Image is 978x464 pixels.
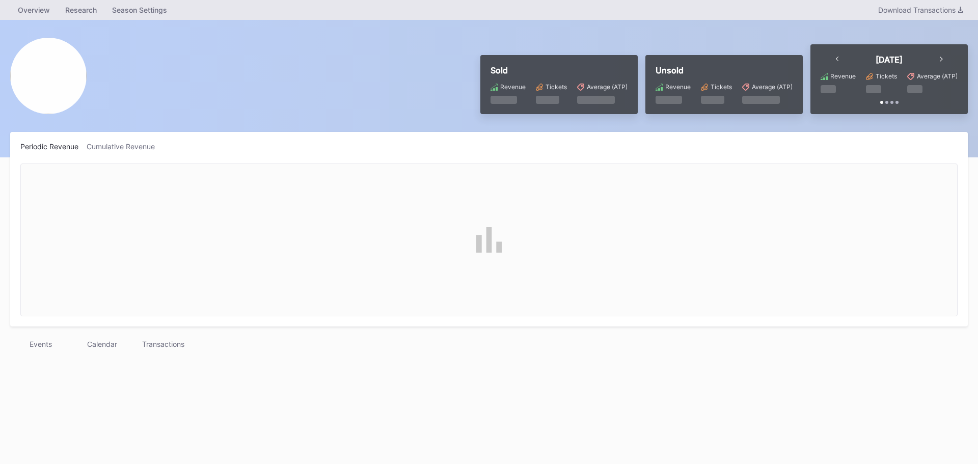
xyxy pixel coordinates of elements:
div: Calendar [71,337,132,351]
div: Unsold [656,65,793,75]
div: Periodic Revenue [20,142,87,151]
div: Average (ATP) [587,83,628,91]
a: Season Settings [104,3,175,17]
div: Average (ATP) [752,83,793,91]
div: Download Transactions [878,6,963,14]
div: Events [10,337,71,351]
a: Overview [10,3,58,17]
div: Revenue [665,83,691,91]
div: Average (ATP) [917,72,958,80]
div: Tickets [711,83,732,91]
a: Research [58,3,104,17]
div: Transactions [132,337,194,351]
div: Tickets [546,83,567,91]
div: [DATE] [876,54,903,65]
div: Tickets [876,72,897,80]
div: Revenue [830,72,856,80]
div: Cumulative Revenue [87,142,163,151]
div: Sold [491,65,628,75]
div: Revenue [500,83,526,91]
button: Download Transactions [873,3,968,17]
